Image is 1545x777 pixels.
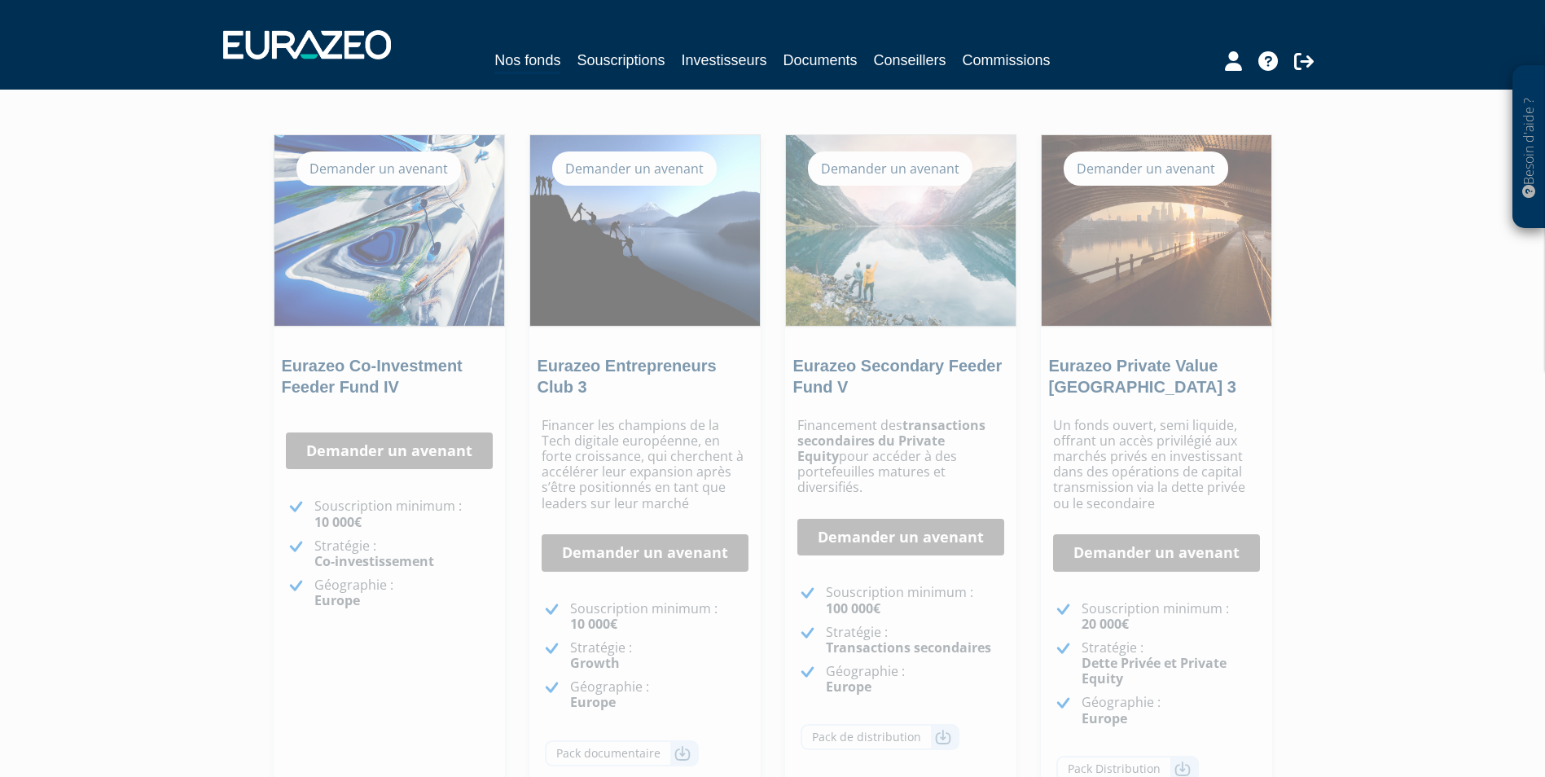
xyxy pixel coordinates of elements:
strong: Transactions secondaires [826,639,991,656]
img: 1732889491-logotype_eurazeo_blanc_rvb.png [223,30,391,59]
p: Besoin d'aide ? [1520,74,1538,221]
strong: transactions secondaires du Private Equity [797,416,985,465]
strong: Europe [1082,709,1127,727]
a: Nos fonds [494,49,560,74]
strong: Europe [314,591,360,609]
strong: 10 000€ [570,615,617,633]
strong: Dette Privée et Private Equity [1082,654,1227,687]
strong: Co-investissement [314,552,434,570]
p: Géographie : [570,679,748,710]
a: Demander un avenant [1053,534,1260,572]
a: Demander un avenant [542,534,748,572]
a: Eurazeo Private Value [GEOGRAPHIC_DATA] 3 [1049,357,1236,396]
p: Un fonds ouvert, semi liquide, offrant un accès privilégié aux marchés privés en investissant dan... [1053,418,1260,511]
strong: 100 000€ [826,599,880,617]
a: Pack documentaire [545,740,699,766]
a: Eurazeo Entrepreneurs Club 3 [538,357,717,396]
img: Eurazeo Secondary Feeder Fund V [786,135,1016,326]
p: Géographie : [826,664,1004,695]
p: Souscription minimum : [314,498,493,529]
img: Eurazeo Private Value Europe 3 [1042,135,1271,326]
a: Eurazeo Secondary Feeder Fund V [793,357,1003,396]
p: Souscription minimum : [826,585,1004,616]
div: Demander un avenant [296,151,461,186]
p: Stratégie : [570,640,748,671]
p: Géographie : [314,577,493,608]
a: Souscriptions [577,49,665,72]
a: Documents [783,49,858,72]
strong: Europe [826,678,871,696]
a: Commissions [963,49,1051,72]
p: Souscription minimum : [1082,601,1260,632]
p: Financement des pour accéder à des portefeuilles matures et diversifiés. [797,418,1004,496]
a: Pack de distribution [801,724,959,750]
p: Stratégie : [1082,640,1260,687]
p: Stratégie : [314,538,493,569]
strong: Europe [570,693,616,711]
div: Demander un avenant [808,151,972,186]
a: Demander un avenant [286,432,493,470]
img: Eurazeo Co-Investment Feeder Fund IV [274,135,504,326]
strong: 10 000€ [314,513,362,531]
p: Géographie : [1082,695,1260,726]
strong: Growth [570,654,620,672]
div: Demander un avenant [552,151,717,186]
p: Financer les champions de la Tech digitale européenne, en forte croissance, qui cherchent à accél... [542,418,748,511]
p: Souscription minimum : [570,601,748,632]
a: Investisseurs [681,49,766,72]
img: Eurazeo Entrepreneurs Club 3 [530,135,760,326]
div: Demander un avenant [1064,151,1228,186]
strong: 20 000€ [1082,615,1129,633]
a: Eurazeo Co-Investment Feeder Fund IV [282,357,463,396]
a: Demander un avenant [797,519,1004,556]
a: Conseillers [874,49,946,72]
p: Stratégie : [826,625,1004,656]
